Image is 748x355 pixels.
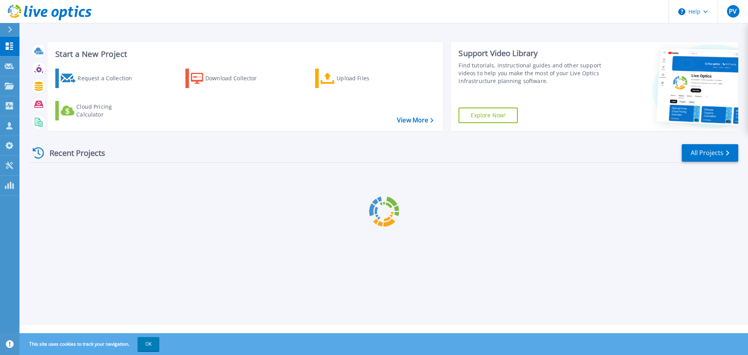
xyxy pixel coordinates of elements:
[459,48,605,58] div: Support Video Library
[21,337,159,351] span: This site uses cookies to track your navigation.
[76,103,139,118] div: Cloud Pricing Calculator
[682,144,738,162] a: All Projects
[138,337,159,351] button: OK
[397,117,433,124] a: View More
[459,62,605,85] div: Find tutorials, instructional guides and other support videos to help you make the most of your L...
[55,50,433,58] h3: Start a New Project
[30,143,116,162] div: Recent Projects
[205,71,268,86] div: Download Collector
[78,71,140,86] div: Request a Collection
[55,101,142,120] a: Cloud Pricing Calculator
[315,69,402,88] a: Upload Files
[185,69,272,88] a: Download Collector
[337,71,399,86] div: Upload Files
[55,69,142,88] a: Request a Collection
[729,8,737,14] span: PV
[459,108,518,123] a: Explore Now!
